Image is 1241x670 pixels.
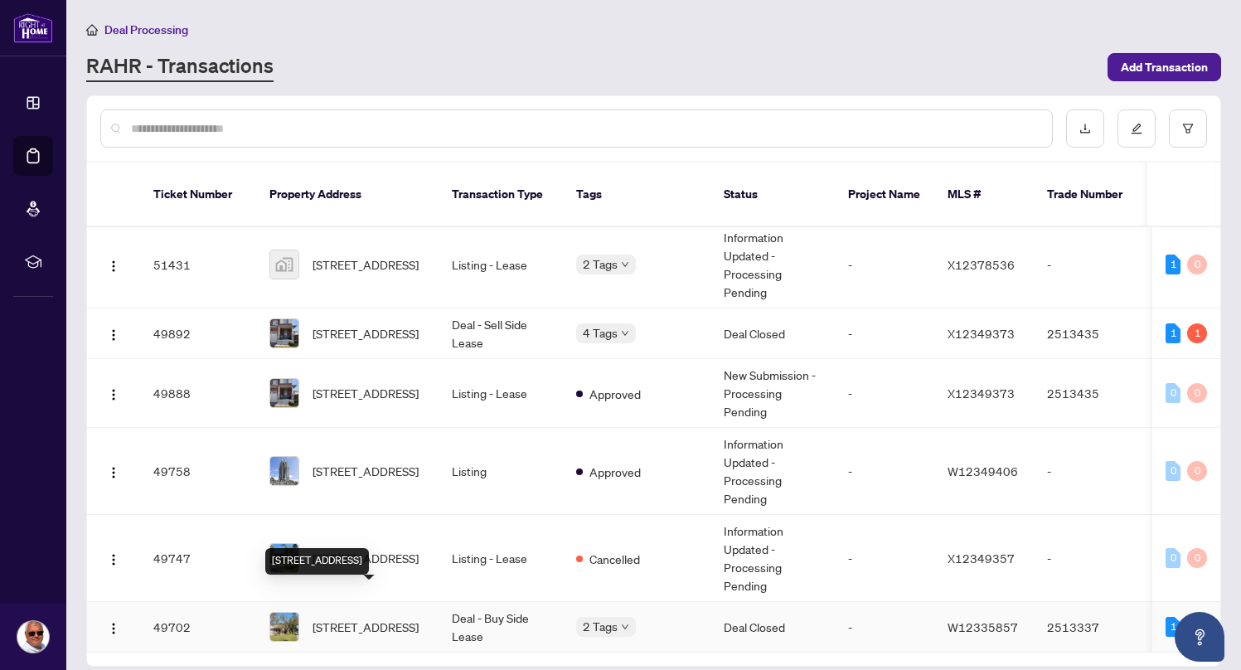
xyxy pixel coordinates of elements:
[835,428,934,515] td: -
[439,359,563,428] td: Listing - Lease
[313,384,419,402] span: [STREET_ADDRESS]
[107,328,120,342] img: Logo
[948,386,1015,401] span: X12349373
[1066,109,1104,148] button: download
[13,12,53,43] img: logo
[439,308,563,359] td: Deal - Sell Side Lease
[1169,109,1207,148] button: filter
[100,458,127,484] button: Logo
[563,163,710,227] th: Tags
[140,163,256,227] th: Ticket Number
[835,221,934,308] td: -
[1187,461,1207,481] div: 0
[1079,123,1091,134] span: download
[710,163,835,227] th: Status
[589,385,641,403] span: Approved
[104,22,188,37] span: Deal Processing
[17,621,49,653] img: Profile Icon
[1166,617,1180,637] div: 1
[107,388,120,401] img: Logo
[140,221,256,308] td: 51431
[1121,54,1208,80] span: Add Transaction
[313,324,419,342] span: [STREET_ADDRESS]
[256,163,439,227] th: Property Address
[1034,221,1150,308] td: -
[948,619,1018,634] span: W12335857
[270,319,298,347] img: thumbnail-img
[583,323,618,342] span: 4 Tags
[313,255,419,274] span: [STREET_ADDRESS]
[948,551,1015,566] span: X12349357
[313,618,419,636] span: [STREET_ADDRESS]
[270,379,298,407] img: thumbnail-img
[107,466,120,479] img: Logo
[934,163,1034,227] th: MLS #
[710,515,835,602] td: Information Updated - Processing Pending
[439,515,563,602] td: Listing - Lease
[1034,359,1150,428] td: 2513435
[86,24,98,36] span: home
[710,221,835,308] td: Information Updated - Processing Pending
[948,464,1018,478] span: W12349406
[835,515,934,602] td: -
[621,260,629,269] span: down
[1187,383,1207,403] div: 0
[100,320,127,347] button: Logo
[589,550,640,568] span: Cancelled
[1166,548,1180,568] div: 0
[1117,109,1156,148] button: edit
[710,428,835,515] td: Information Updated - Processing Pending
[140,602,256,653] td: 49702
[835,308,934,359] td: -
[140,359,256,428] td: 49888
[1166,383,1180,403] div: 0
[270,544,298,572] img: thumbnail-img
[1166,461,1180,481] div: 0
[265,548,369,575] div: [STREET_ADDRESS]
[439,221,563,308] td: Listing - Lease
[100,251,127,278] button: Logo
[710,359,835,428] td: New Submission - Processing Pending
[710,602,835,653] td: Deal Closed
[1034,428,1150,515] td: -
[107,622,120,635] img: Logo
[835,602,934,653] td: -
[313,462,419,480] span: [STREET_ADDRESS]
[1108,53,1221,81] button: Add Transaction
[1175,612,1224,662] button: Open asap
[948,326,1015,341] span: X12349373
[621,329,629,337] span: down
[100,380,127,406] button: Logo
[583,255,618,274] span: 2 Tags
[710,308,835,359] td: Deal Closed
[835,359,934,428] td: -
[835,163,934,227] th: Project Name
[1034,602,1150,653] td: 2513337
[583,617,618,636] span: 2 Tags
[1034,163,1150,227] th: Trade Number
[107,260,120,273] img: Logo
[140,515,256,602] td: 49747
[1166,255,1180,274] div: 1
[1166,323,1180,343] div: 1
[100,614,127,640] button: Logo
[589,463,641,481] span: Approved
[1034,308,1150,359] td: 2513435
[86,52,274,82] a: RAHR - Transactions
[270,457,298,485] img: thumbnail-img
[1182,123,1194,134] span: filter
[1187,255,1207,274] div: 0
[1131,123,1142,134] span: edit
[1187,323,1207,343] div: 1
[1187,548,1207,568] div: 0
[1034,515,1150,602] td: -
[439,163,563,227] th: Transaction Type
[948,257,1015,272] span: X12378536
[140,428,256,515] td: 49758
[270,613,298,641] img: thumbnail-img
[100,545,127,571] button: Logo
[439,602,563,653] td: Deal - Buy Side Lease
[621,623,629,631] span: down
[270,250,298,279] img: thumbnail-img
[140,308,256,359] td: 49892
